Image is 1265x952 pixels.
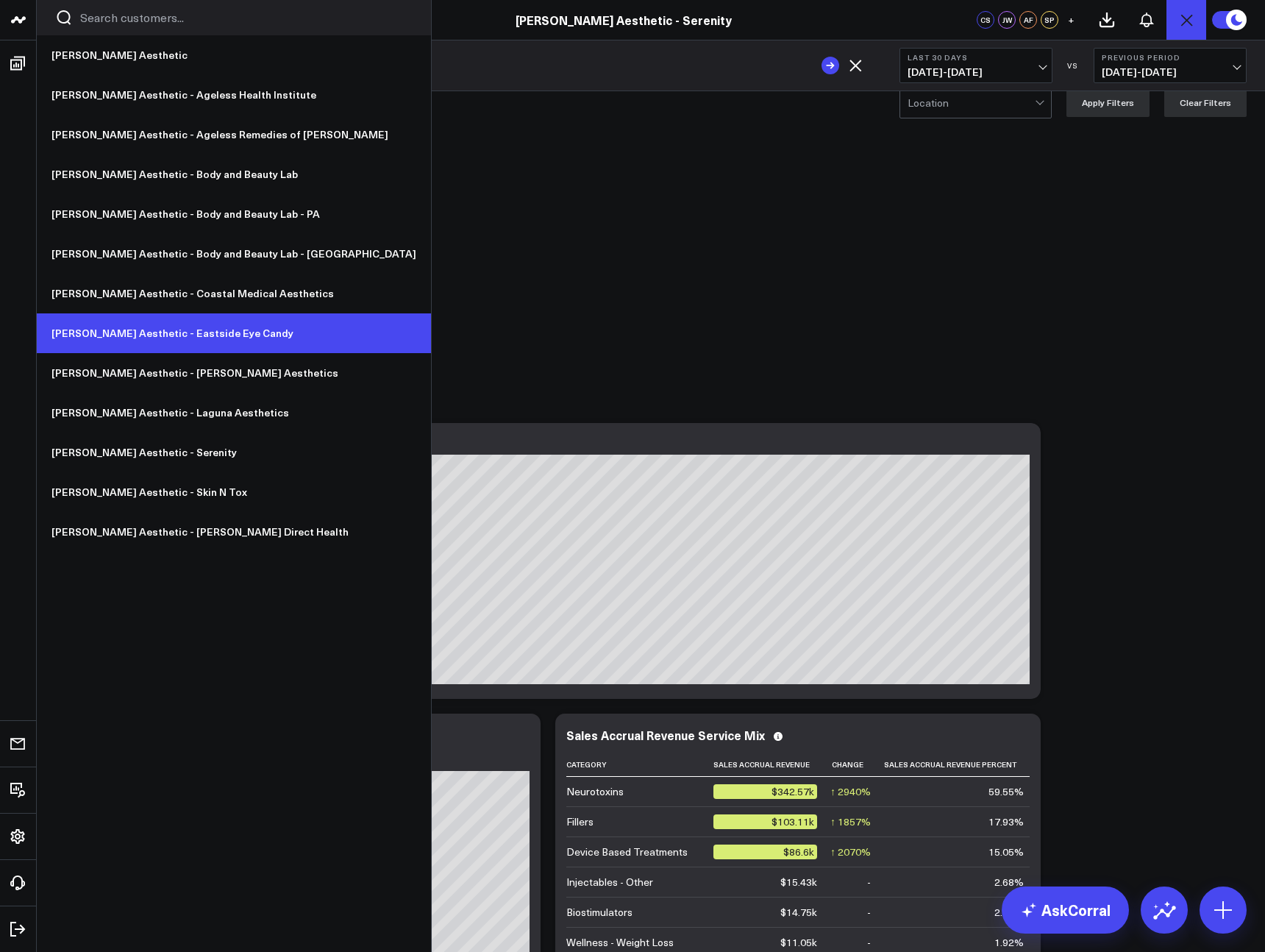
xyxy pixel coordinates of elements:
[1019,11,1037,29] div: AF
[713,814,817,829] div: $103.11k
[988,814,1024,829] div: 17.93%
[37,393,431,433] a: [PERSON_NAME] Aesthetic - Laguna Aesthetics
[1164,88,1247,117] button: Clear Filters
[780,875,817,889] div: $15.43k
[830,845,871,859] div: ↑ 2070%
[830,814,871,829] div: ↑ 1857%
[1060,61,1086,70] div: VS
[1002,887,1129,934] a: AskCorral
[867,875,871,889] div: -
[713,753,830,777] th: Sales Accrual Revenue
[516,12,732,28] a: [PERSON_NAME] Aesthetic - Serenity
[1062,11,1080,29] button: +
[899,48,1052,83] button: Last 30 Days[DATE]-[DATE]
[566,753,713,777] th: Category
[566,728,765,742] div: Sales Accrual Revenue Service Mix
[566,784,624,799] div: Neurotoxins
[1041,11,1058,29] div: SP
[994,935,1024,950] div: 1.92%
[994,875,1024,889] div: 2.68%
[830,753,884,777] th: Change
[80,10,413,26] input: Search customers input
[713,845,817,859] div: $86.6k
[1066,88,1150,117] button: Apply Filters
[867,905,871,920] div: -
[830,784,871,799] div: ↑ 2940%
[1102,66,1239,78] span: [DATE] - [DATE]
[566,814,594,829] div: Fillers
[81,54,814,77] input: Search for any metric
[55,9,73,26] button: Search customers button
[977,11,994,29] div: CS
[37,433,431,472] a: [PERSON_NAME] Aesthetic - Serenity
[37,75,431,115] a: [PERSON_NAME] Aesthetic - Ageless Health Institute
[566,935,674,950] div: Wellness - Weight Loss
[566,845,688,859] div: Device Based Treatments
[867,935,871,950] div: -
[998,11,1016,29] div: JW
[566,875,653,889] div: Injectables - Other
[37,274,431,313] a: [PERSON_NAME] Aesthetic - Coastal Medical Aesthetics
[37,472,431,512] a: [PERSON_NAME] Aesthetic - Skin N Tox
[1102,53,1239,62] b: Previous Period
[1094,48,1247,83] button: Previous Period[DATE]-[DATE]
[37,115,431,154] a: [PERSON_NAME] Aesthetic - Ageless Remedies of [PERSON_NAME]
[37,194,431,234] a: [PERSON_NAME] Aesthetic - Body and Beauty Lab - PA
[988,845,1024,859] div: 15.05%
[780,935,817,950] div: $11.05k
[37,313,431,353] a: [PERSON_NAME] Aesthetic - Eastside Eye Candy
[37,154,431,194] a: [PERSON_NAME] Aesthetic - Body and Beauty Lab
[1068,15,1075,25] span: +
[994,905,1024,920] div: 2.56%
[908,66,1044,78] span: [DATE] - [DATE]
[37,353,431,393] a: [PERSON_NAME] Aesthetic - [PERSON_NAME] Aesthetics
[884,753,1037,777] th: Sales Accrual Revenue Percent
[37,35,431,75] a: [PERSON_NAME] Aesthetic
[908,53,1044,62] b: Last 30 Days
[37,234,431,274] a: [PERSON_NAME] Aesthetic - Body and Beauty Lab - [GEOGRAPHIC_DATA]
[713,784,817,799] div: $342.57k
[780,905,817,920] div: $14.75k
[988,784,1024,799] div: 59.55%
[37,512,431,552] a: [PERSON_NAME] Aesthetic - [PERSON_NAME] Direct Health
[566,905,632,920] div: Biostimulators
